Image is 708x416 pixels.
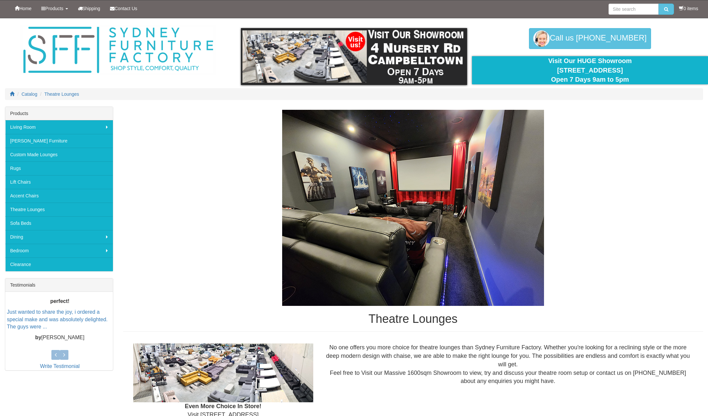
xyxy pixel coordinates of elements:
[36,0,73,17] a: Products
[608,4,659,15] input: Site search
[5,258,113,271] a: Clearance
[5,203,113,216] a: Theatre Lounges
[19,6,31,11] span: Home
[35,335,42,340] b: by
[5,107,113,120] div: Products
[50,298,69,304] b: perfect!
[123,312,703,325] h1: Theatre Lounges
[115,6,137,11] span: Contact Us
[5,120,113,134] a: Living Room
[5,161,113,175] a: Rugs
[133,343,313,402] img: Showroom
[241,28,467,85] img: showroom.gif
[5,230,113,244] a: Dining
[10,0,36,17] a: Home
[5,189,113,203] a: Accent Chairs
[45,92,79,97] a: Theatre Lounges
[318,343,698,386] div: No one offers you more choice for theatre lounges than Sydney Furniture Factory. Whether you're l...
[82,6,100,11] span: Shipping
[679,5,698,12] li: 0 items
[7,309,108,330] a: Just wanted to share the joy, i ordered a special make and was absolutely delighted. The guys wer...
[5,244,113,258] a: Bedroom
[185,403,262,409] b: Even More Choice In Store!
[22,92,37,97] a: Catalog
[5,148,113,161] a: Custom Made Lounges
[20,25,216,75] img: Sydney Furniture Factory
[477,56,703,84] div: Visit Our HUGE Showroom [STREET_ADDRESS] Open 7 Days 9am to 5pm
[5,134,113,148] a: [PERSON_NAME] Furniture
[105,0,142,17] a: Contact Us
[5,216,113,230] a: Sofa Beds
[73,0,105,17] a: Shipping
[5,278,113,292] div: Testimonials
[45,6,63,11] span: Products
[7,334,113,341] p: [PERSON_NAME]
[40,363,80,369] a: Write Testimonial
[282,110,544,306] img: Theatre Lounges
[5,175,113,189] a: Lift Chairs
